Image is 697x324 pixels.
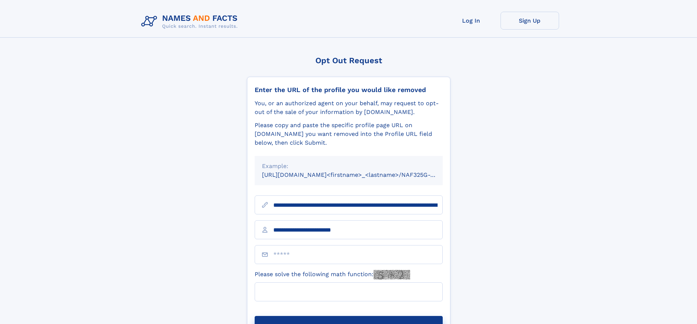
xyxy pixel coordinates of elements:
[255,270,410,279] label: Please solve the following math function:
[255,99,443,117] div: You, or an authorized agent on your behalf, may request to opt-out of the sale of your informatio...
[501,12,559,30] a: Sign Up
[255,121,443,147] div: Please copy and paste the specific profile page URL on [DOMAIN_NAME] you want removed into the Pr...
[255,86,443,94] div: Enter the URL of the profile you would like removed
[262,171,457,178] small: [URL][DOMAIN_NAME]<firstname>_<lastname>/NAF325G-xxxxxxxx
[442,12,501,30] a: Log In
[247,56,450,65] div: Opt Out Request
[138,12,244,31] img: Logo Names and Facts
[262,162,435,171] div: Example:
